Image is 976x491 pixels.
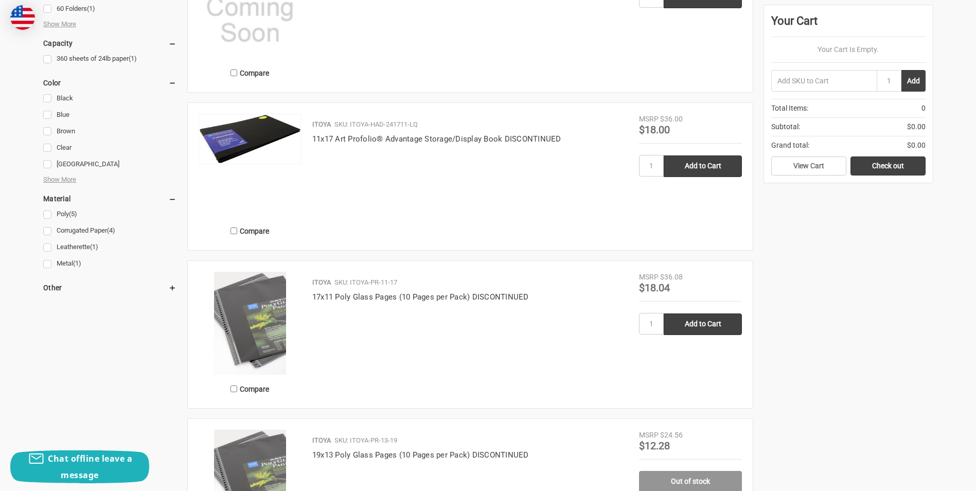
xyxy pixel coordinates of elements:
[43,37,176,49] h5: Capacity
[43,257,176,271] a: Metal
[850,156,926,176] a: Check out
[43,19,76,29] span: Show More
[639,124,670,136] span: $18.00
[312,119,331,130] p: ITOYA
[312,134,561,144] a: 11x17 Art Profolio® Advantage Storage/Display Book DISCONTINUED
[639,282,670,294] span: $18.04
[199,114,301,164] img: 11x17 Art Profolio® Advantage Storage/Display Book DISCONTINUED
[664,313,742,335] input: Add to Cart
[907,121,926,132] span: $0.00
[639,430,659,441] div: MSRP
[129,55,137,62] span: (1)
[43,52,176,66] a: 360 sheets of 24lb paper
[771,103,808,114] span: Total Items:
[639,114,659,125] div: MSRP
[771,140,809,151] span: Grand total:
[664,155,742,177] input: Add to Cart
[69,210,77,218] span: (5)
[10,5,35,30] img: duty and tax information for United States
[90,243,98,251] span: (1)
[312,450,529,460] a: 19x13 Poly Glass Pages (10 Pages per Pack) DISCONTINUED
[87,5,95,12] span: (1)
[43,2,176,16] a: 60 Folders
[771,156,846,176] a: View Cart
[230,227,237,234] input: Compare
[43,108,176,122] a: Blue
[660,431,683,439] span: $24.56
[107,226,115,234] span: (4)
[43,240,176,254] a: Leatherette
[43,141,176,155] a: Clear
[312,292,529,302] a: 17x11 Poly Glass Pages (10 Pages per Pack) DISCONTINUED
[230,69,237,76] input: Compare
[230,385,237,392] input: Compare
[660,115,683,123] span: $36.00
[48,453,132,481] span: Chat offline leave a message
[312,435,331,446] p: ITOYA
[199,222,301,239] label: Compare
[43,207,176,221] a: Poly
[921,103,926,114] span: 0
[660,273,683,281] span: $36.08
[907,140,926,151] span: $0.00
[771,44,926,55] p: Your Cart Is Empty.
[73,259,81,267] span: (1)
[639,272,659,283] div: MSRP
[771,12,926,37] div: Your Cart
[43,192,176,205] h5: Material
[10,450,149,483] button: Chat offline leave a message
[199,114,301,217] a: 11x17 Art Profolio® Advantage Storage/Display Book DISCONTINUED
[43,224,176,238] a: Corrugated Paper
[199,64,301,81] label: Compare
[43,77,176,89] h5: Color
[334,277,397,288] p: SKU: ITOYA-PR-11-17
[639,440,670,452] span: $12.28
[43,282,176,294] h5: Other
[771,121,800,132] span: Subtotal:
[199,380,301,397] label: Compare
[312,277,331,288] p: ITOYA
[199,272,301,375] img: 17x11 Poly Glass Pages (10 Pages per Pack)
[334,119,418,130] p: SKU: ITOYA-HAD-241711-LQ
[43,174,76,185] span: Show More
[43,157,176,171] a: [GEOGRAPHIC_DATA]
[334,435,397,446] p: SKU: ITOYA-PR-13-19
[43,92,176,106] a: Black
[901,70,926,92] button: Add
[891,463,976,491] iframe: Google Customer Reviews
[43,125,176,138] a: Brown
[771,70,877,92] input: Add SKU to Cart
